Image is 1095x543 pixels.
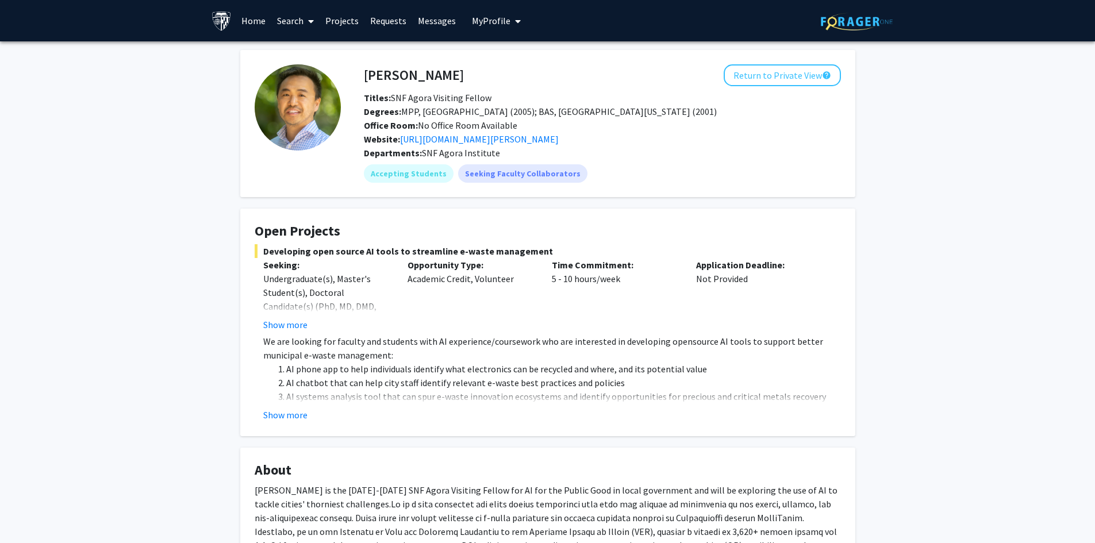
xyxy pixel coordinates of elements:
h4: Open Projects [255,223,841,240]
div: Academic Credit, Volunteer [399,258,543,332]
div: 5 - 10 hours/week [543,258,687,332]
img: Profile Picture [255,64,341,151]
a: Projects [320,1,364,41]
p: We are looking for faculty and students with AI experience/coursework who are interested in devel... [263,334,841,362]
span: My Profile [472,15,510,26]
p: Opportunity Type: [408,258,535,272]
img: Johns Hopkins University Logo [212,11,232,31]
li: AI phone app to help individuals identify what electronics can be recycled and where, and its pot... [286,362,841,376]
span: SNF Agora Institute [422,147,500,159]
a: Home [236,1,271,41]
p: Time Commitment: [552,258,679,272]
h4: About [255,462,841,479]
b: Titles: [364,92,391,103]
img: ForagerOne Logo [821,13,893,30]
p: Application Deadline: [696,258,823,272]
b: Departments: [364,147,422,159]
b: Degrees: [364,106,401,117]
a: Requests [364,1,412,41]
span: No Office Room Available [364,120,517,131]
mat-chip: Accepting Students [364,164,454,183]
a: Opens in a new tab [400,133,559,145]
a: Search [271,1,320,41]
iframe: Chat [9,491,49,534]
button: Return to Private View [724,64,841,86]
p: Seeking: [263,258,390,272]
div: Undergraduate(s), Master's Student(s), Doctoral Candidate(s) (PhD, MD, DMD, PharmD, etc.), Postdo... [263,272,390,355]
button: Show more [263,318,308,332]
b: Office Room: [364,120,418,131]
span: Developing open source AI tools to streamline e-waste management [255,244,841,258]
button: Show more [263,408,308,422]
mat-icon: help [822,68,831,82]
span: SNF Agora Visiting Fellow [364,92,491,103]
div: Not Provided [687,258,832,332]
a: Messages [412,1,462,41]
li: AI systems analysis tool that can spur e-waste innovation ecosystems and identify opportunities f... [286,390,841,417]
li: AI chatbot that can help city staff identify relevant e-waste best practices and policies [286,376,841,390]
b: Website: [364,133,400,145]
span: MPP, [GEOGRAPHIC_DATA] (2005); BAS, [GEOGRAPHIC_DATA][US_STATE] (2001) [364,106,717,117]
mat-chip: Seeking Faculty Collaborators [458,164,587,183]
h4: [PERSON_NAME] [364,64,464,86]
